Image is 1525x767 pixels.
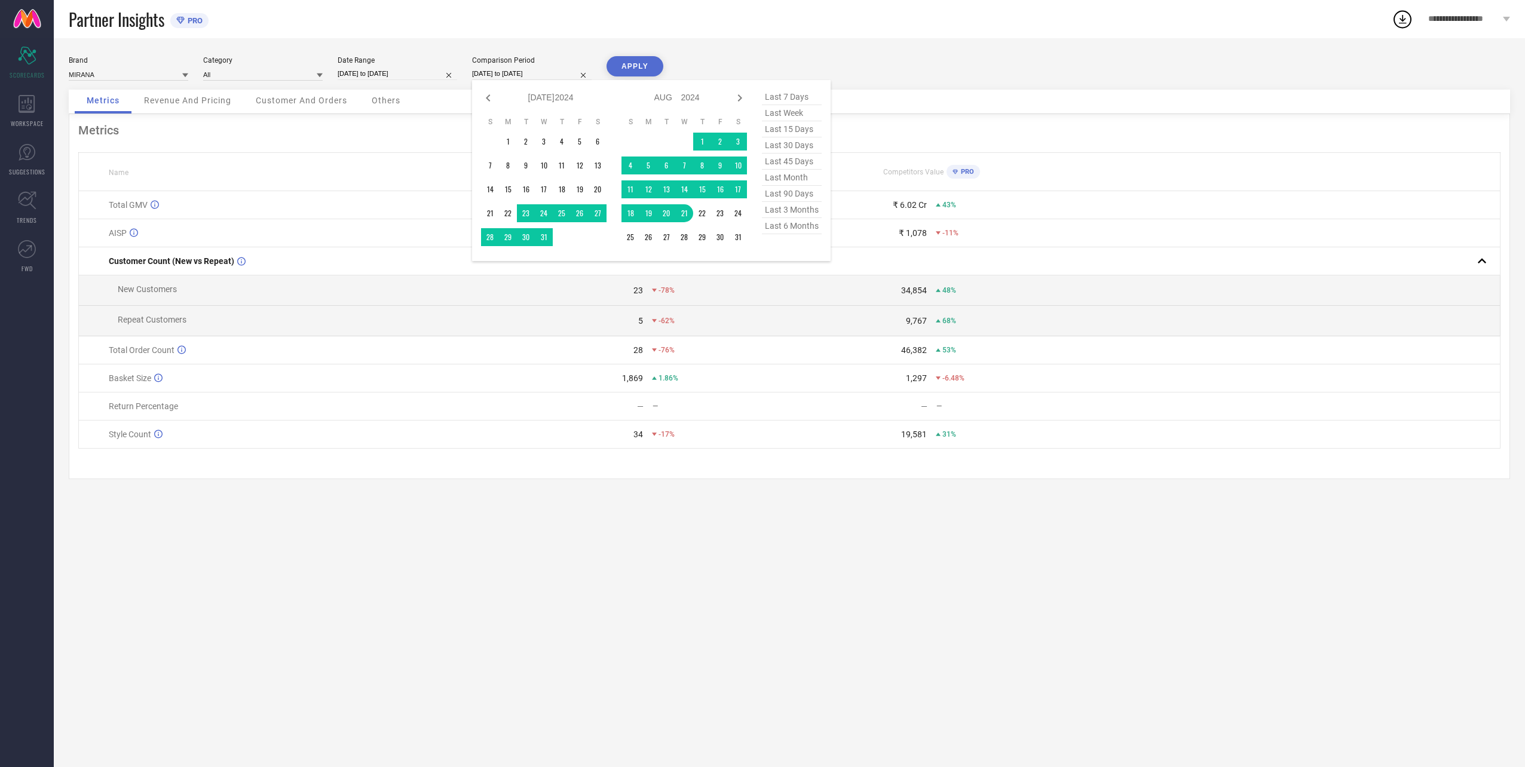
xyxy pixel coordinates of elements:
[657,228,675,246] td: Tue Aug 27 2024
[622,373,643,383] div: 1,869
[17,216,37,225] span: TRENDS
[762,105,822,121] span: last week
[185,16,203,25] span: PRO
[109,228,127,238] span: AISP
[958,168,974,176] span: PRO
[762,202,822,218] span: last 3 months
[499,157,517,174] td: Mon Jul 08 2024
[621,157,639,174] td: Sun Aug 04 2024
[481,204,499,222] td: Sun Jul 21 2024
[639,180,657,198] td: Mon Aug 12 2024
[481,228,499,246] td: Sun Jul 28 2024
[621,228,639,246] td: Sun Aug 25 2024
[69,7,164,32] span: Partner Insights
[589,157,607,174] td: Sat Jul 13 2024
[372,96,400,105] span: Others
[499,133,517,151] td: Mon Jul 01 2024
[571,180,589,198] td: Fri Jul 19 2024
[639,157,657,174] td: Mon Aug 05 2024
[607,56,663,76] button: APPLY
[589,133,607,151] td: Sat Jul 06 2024
[517,204,535,222] td: Tue Jul 23 2024
[69,56,188,65] div: Brand
[11,119,44,128] span: WORKSPACE
[633,429,643,439] div: 34
[589,117,607,127] th: Saturday
[893,200,927,210] div: ₹ 6.02 Cr
[901,345,927,355] div: 46,382
[942,346,956,354] span: 53%
[553,180,571,198] td: Thu Jul 18 2024
[762,137,822,154] span: last 30 days
[9,167,45,176] span: SUGGESTIONS
[639,204,657,222] td: Mon Aug 19 2024
[535,204,553,222] td: Wed Jul 24 2024
[659,346,675,354] span: -76%
[517,133,535,151] td: Tue Jul 02 2024
[499,180,517,198] td: Mon Jul 15 2024
[472,56,592,65] div: Comparison Period
[109,401,178,411] span: Return Percentage
[481,91,495,105] div: Previous month
[693,180,711,198] td: Thu Aug 15 2024
[481,117,499,127] th: Sunday
[901,429,927,439] div: 19,581
[942,430,956,438] span: 31%
[675,180,693,198] td: Wed Aug 14 2024
[733,91,747,105] div: Next month
[589,180,607,198] td: Sat Jul 20 2024
[78,123,1500,137] div: Metrics
[22,264,33,273] span: FWD
[517,157,535,174] td: Tue Jul 09 2024
[571,117,589,127] th: Friday
[657,157,675,174] td: Tue Aug 06 2024
[109,345,174,355] span: Total Order Count
[639,117,657,127] th: Monday
[906,373,927,383] div: 1,297
[499,228,517,246] td: Mon Jul 29 2024
[675,117,693,127] th: Wednesday
[621,180,639,198] td: Sun Aug 11 2024
[762,218,822,234] span: last 6 months
[535,157,553,174] td: Wed Jul 10 2024
[638,316,643,326] div: 5
[657,204,675,222] td: Tue Aug 20 2024
[659,374,678,382] span: 1.86%
[338,68,457,80] input: Select date range
[517,228,535,246] td: Tue Jul 30 2024
[729,180,747,198] td: Sat Aug 17 2024
[762,186,822,202] span: last 90 days
[693,157,711,174] td: Thu Aug 08 2024
[203,56,323,65] div: Category
[633,286,643,295] div: 23
[571,204,589,222] td: Fri Jul 26 2024
[762,89,822,105] span: last 7 days
[693,133,711,151] td: Thu Aug 01 2024
[921,401,927,411] div: —
[729,157,747,174] td: Sat Aug 10 2024
[87,96,120,105] span: Metrics
[118,315,186,324] span: Repeat Customers
[109,200,148,210] span: Total GMV
[711,117,729,127] th: Friday
[553,117,571,127] th: Thursday
[899,228,927,238] div: ₹ 1,078
[553,204,571,222] td: Thu Jul 25 2024
[109,168,128,177] span: Name
[729,133,747,151] td: Sat Aug 03 2024
[675,157,693,174] td: Wed Aug 07 2024
[338,56,457,65] div: Date Range
[637,401,644,411] div: —
[901,286,927,295] div: 34,854
[711,133,729,151] td: Fri Aug 02 2024
[657,180,675,198] td: Tue Aug 13 2024
[621,204,639,222] td: Sun Aug 18 2024
[118,284,177,294] span: New Customers
[729,117,747,127] th: Saturday
[762,154,822,170] span: last 45 days
[711,157,729,174] td: Fri Aug 09 2024
[621,117,639,127] th: Sunday
[942,201,956,209] span: 43%
[553,157,571,174] td: Thu Jul 11 2024
[711,204,729,222] td: Fri Aug 23 2024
